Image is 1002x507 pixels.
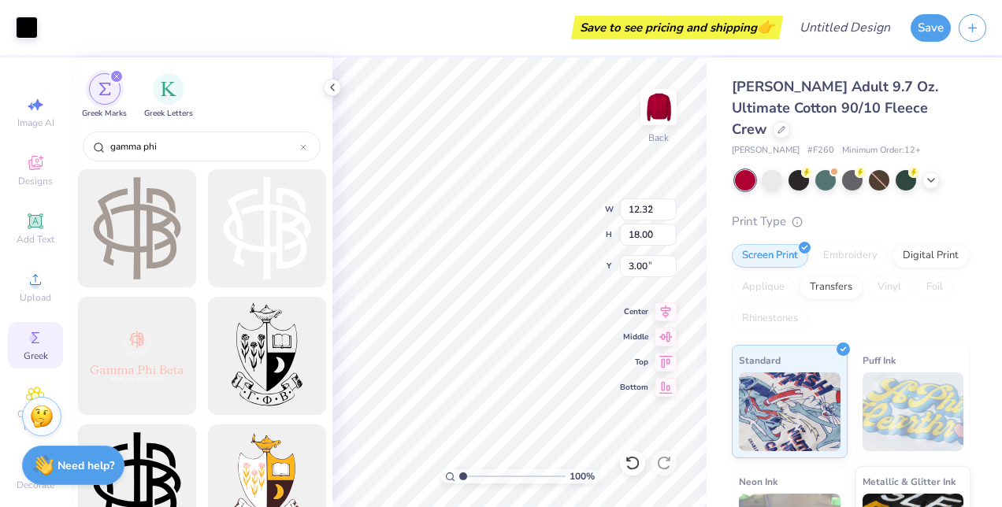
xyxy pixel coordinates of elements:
div: Applique [732,276,795,299]
div: Embroidery [813,244,888,268]
div: Vinyl [867,276,911,299]
span: 100 % [570,469,595,483]
span: Clipart & logos [8,408,63,433]
span: Puff Ink [863,352,896,368]
span: Metallic & Glitter Ink [863,473,956,490]
span: Greek Letters [144,108,193,120]
span: Greek [24,350,48,362]
div: filter for Greek Marks [82,73,127,120]
span: Middle [620,331,648,342]
div: Print Type [732,213,970,231]
input: Try "Alpha" [109,139,300,154]
span: Center [620,306,648,317]
button: Save [911,14,951,42]
span: Image AI [17,117,54,129]
span: Add Text [17,233,54,246]
span: Neon Ink [739,473,777,490]
div: Save to see pricing and shipping [575,16,779,39]
strong: Need help? [58,458,114,473]
div: Digital Print [893,244,969,268]
span: [PERSON_NAME] Adult 9.7 Oz. Ultimate Cotton 90/10 Fleece Crew [732,77,938,139]
span: Minimum Order: 12 + [842,144,921,157]
div: Transfers [800,276,863,299]
div: Back [648,131,669,145]
span: Top [620,357,648,368]
span: # F260 [807,144,834,157]
span: Greek Marks [82,108,127,120]
button: filter button [82,73,127,120]
div: Rhinestones [732,307,808,331]
span: Bottom [620,382,648,393]
div: filter for Greek Letters [144,73,193,120]
span: 👉 [757,17,774,36]
img: Puff Ink [863,372,964,451]
img: Greek Marks Image [98,83,111,95]
span: Standard [739,352,781,368]
span: Decorate [17,479,54,491]
img: Standard [739,372,841,451]
span: Designs [18,175,53,187]
img: Back [643,91,674,123]
div: Screen Print [732,244,808,268]
span: Upload [20,291,51,304]
span: [PERSON_NAME] [732,144,800,157]
img: Greek Letters Image [161,81,176,97]
button: filter button [144,73,193,120]
input: Untitled Design [787,12,903,43]
div: Foil [916,276,953,299]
